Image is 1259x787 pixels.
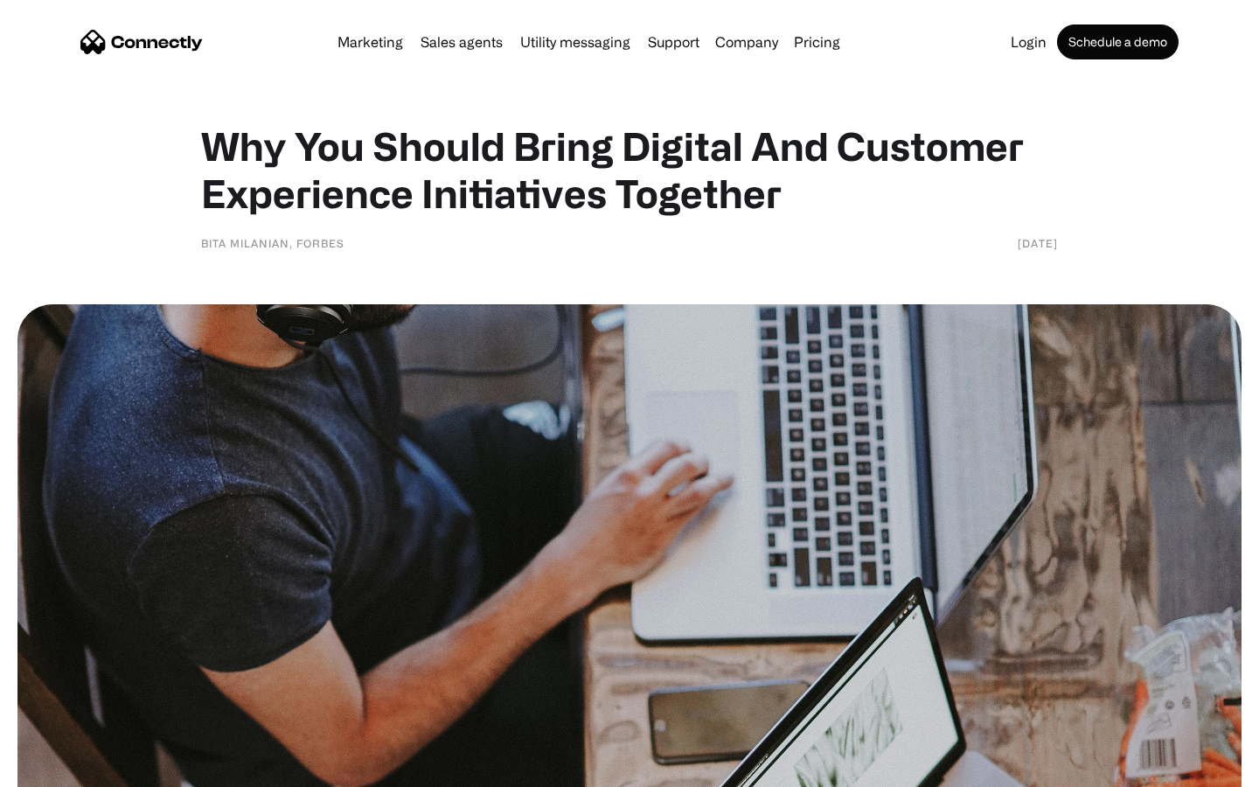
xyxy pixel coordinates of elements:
[1057,24,1179,59] a: Schedule a demo
[17,756,105,781] aside: Language selected: English
[1004,35,1054,49] a: Login
[35,756,105,781] ul: Language list
[414,35,510,49] a: Sales agents
[715,30,778,54] div: Company
[201,122,1058,217] h1: Why You Should Bring Digital And Customer Experience Initiatives Together
[641,35,706,49] a: Support
[330,35,410,49] a: Marketing
[787,35,847,49] a: Pricing
[1018,234,1058,252] div: [DATE]
[513,35,637,49] a: Utility messaging
[201,234,344,252] div: Bita Milanian, Forbes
